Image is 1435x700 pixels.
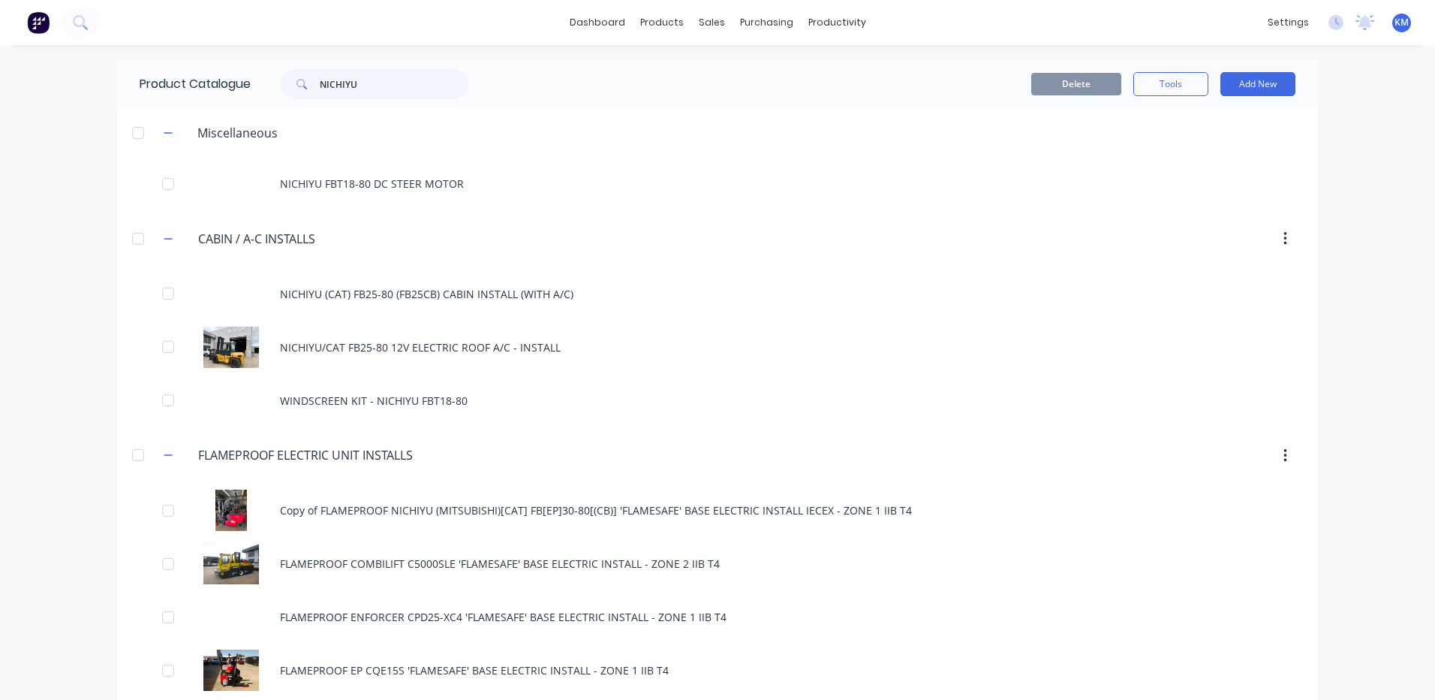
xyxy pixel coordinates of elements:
a: dashboard [562,11,633,34]
div: Miscellaneous [185,124,290,142]
div: FLAMEPROOF COMBILIFT C5000SLE 'FLAMESAFE' BASE ELECTRIC INSTALL - ZONE 2 IIB T4FLAMEPROOF COMBILI... [117,537,1318,590]
input: Enter category name [198,230,376,248]
div: WINDSCREEN KIT - NICHIYU FBT18-80 [117,374,1318,427]
div: FLAMEPROOF EP CQE15S 'FLAMESAFE' BASE ELECTRIC INSTALL - ZONE 1 IIB T4FLAMEPROOF EP CQE15S 'FLAME... [117,644,1318,697]
button: Delete [1031,73,1121,95]
span: KM [1394,16,1409,29]
div: NICHIYU FBT18-80 DC STEER MOTOR [117,157,1318,210]
div: Copy of FLAMEPROOF NICHIYU (MITSUBISHI)[CAT] FB[EP]30-80[(CB)] 'FLAMESAFE' BASE ELECTRIC INSTALL ... [117,484,1318,537]
div: purchasing [733,11,801,34]
div: productivity [801,11,874,34]
button: Add New [1220,72,1295,96]
div: NICHIYU (CAT) FB25-80 (FB25CB) CABIN INSTALL (WITH A/C) [117,267,1318,321]
div: products [633,11,691,34]
div: NICHIYU/CAT FB25-80 12V ELECTRIC ROOF A/C - INSTALLNICHIYU/CAT FB25-80 12V ELECTRIC ROOF A/C - IN... [117,321,1318,374]
div: Product Catalogue [117,60,251,108]
button: Tools [1133,72,1208,96]
input: Search... [320,69,468,99]
div: FLAMEPROOF ENFORCER CPD25-XC4 'FLAMESAFE' BASE ELECTRIC INSTALL - ZONE 1 IIB T4 [117,590,1318,644]
input: Enter category name [198,446,416,464]
div: settings [1260,11,1316,34]
div: sales [691,11,733,34]
img: Factory [27,11,50,34]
